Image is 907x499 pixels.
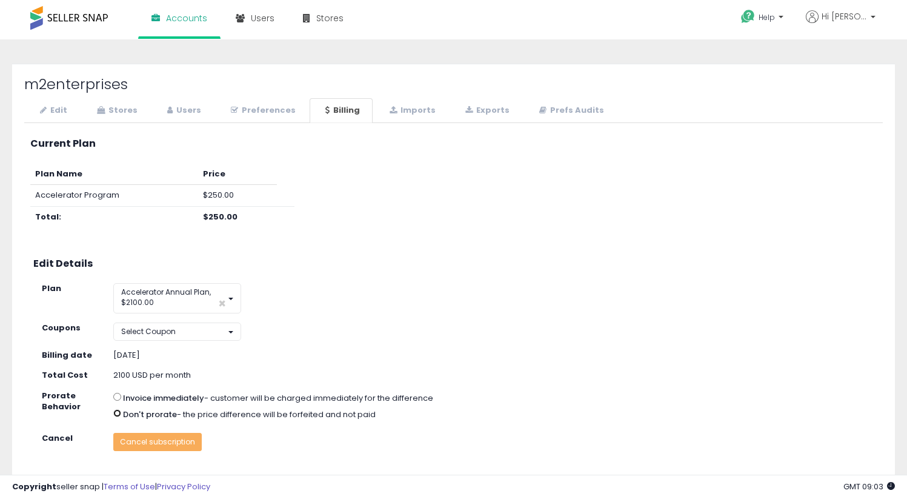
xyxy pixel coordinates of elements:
[215,98,308,123] a: Preferences
[123,409,177,421] label: Don't prorate
[24,76,883,92] h2: m2enterprises
[113,283,241,313] button: Accelerator Annual Plan, $2100.00 ×
[198,185,277,207] td: $250.00
[42,349,92,361] strong: Billing date
[523,98,617,123] a: Prefs Audits
[203,211,238,223] b: $250.00
[42,369,88,381] strong: Total Cost
[113,433,202,451] button: Cancel subscription
[30,138,877,149] h3: Current Plan
[740,9,756,24] i: Get Help
[310,98,373,123] a: Billing
[30,185,198,207] td: Accelerator Program
[12,481,56,492] strong: Copyright
[822,10,867,22] span: Hi [PERSON_NAME]
[166,12,207,24] span: Accounts
[104,370,319,381] div: 2100 USD per month
[104,390,677,424] div: - customer will be charged immediately for the difference - the price difference will be forfeite...
[12,481,210,493] div: seller snap | |
[218,297,226,310] span: ×
[113,350,310,361] div: [DATE]
[759,12,775,22] span: Help
[81,98,150,123] a: Stores
[450,98,522,123] a: Exports
[316,12,344,24] span: Stores
[151,98,214,123] a: Users
[843,481,895,492] span: 2025-10-12 09:03 GMT
[35,211,61,223] b: Total:
[42,283,61,294] strong: Plan
[157,481,210,492] a: Privacy Policy
[198,164,277,185] th: Price
[42,390,81,413] strong: Prorate Behavior
[104,481,155,492] a: Terms of Use
[42,322,81,333] strong: Coupons
[121,287,211,307] span: Accelerator Annual Plan, $2100.00
[24,98,80,123] a: Edit
[30,164,198,185] th: Plan Name
[33,258,874,269] h3: Edit Details
[374,98,448,123] a: Imports
[121,326,176,337] span: Select Coupon
[251,12,274,24] span: Users
[123,393,204,404] label: Invoice immediately
[113,323,241,340] button: Select Coupon
[806,10,875,38] a: Hi [PERSON_NAME]
[42,432,73,444] strong: Cancel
